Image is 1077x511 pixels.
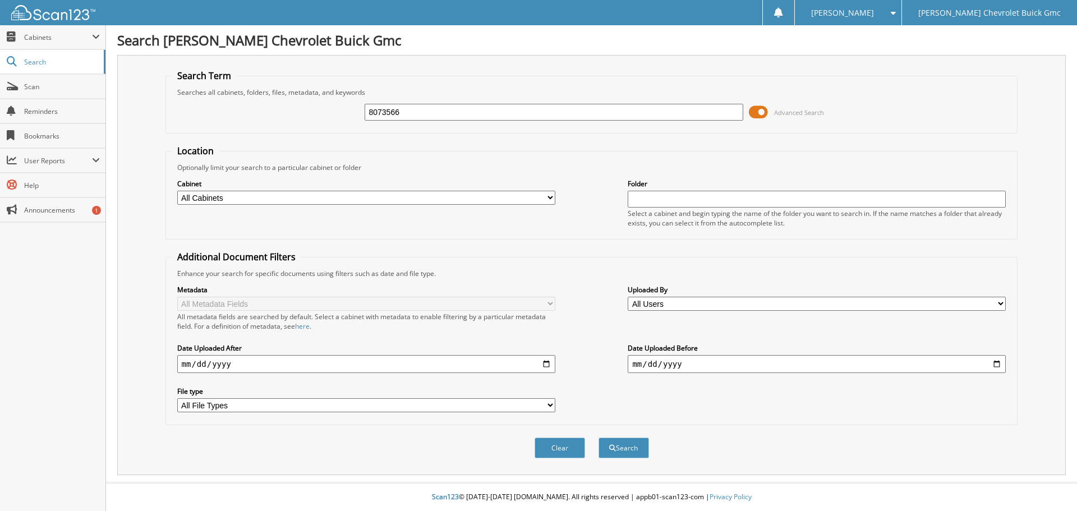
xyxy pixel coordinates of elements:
[172,145,219,157] legend: Location
[918,10,1061,16] span: [PERSON_NAME] Chevrolet Buick Gmc
[24,107,100,116] span: Reminders
[92,206,101,215] div: 1
[24,33,92,42] span: Cabinets
[172,269,1012,278] div: Enhance your search for specific documents using filters such as date and file type.
[172,251,301,263] legend: Additional Document Filters
[628,179,1006,188] label: Folder
[172,70,237,82] legend: Search Term
[432,492,459,501] span: Scan123
[811,10,874,16] span: [PERSON_NAME]
[24,205,100,215] span: Announcements
[710,492,752,501] a: Privacy Policy
[117,31,1066,49] h1: Search [PERSON_NAME] Chevrolet Buick Gmc
[11,5,95,20] img: scan123-logo-white.svg
[177,285,555,294] label: Metadata
[24,131,100,141] span: Bookmarks
[177,312,555,331] div: All metadata fields are searched by default. Select a cabinet with metadata to enable filtering b...
[24,156,92,165] span: User Reports
[774,108,824,117] span: Advanced Search
[177,386,555,396] label: File type
[628,209,1006,228] div: Select a cabinet and begin typing the name of the folder you want to search in. If the name match...
[24,82,100,91] span: Scan
[106,484,1077,511] div: © [DATE]-[DATE] [DOMAIN_NAME]. All rights reserved | appb01-scan123-com |
[628,343,1006,353] label: Date Uploaded Before
[172,88,1012,97] div: Searches all cabinets, folders, files, metadata, and keywords
[177,355,555,373] input: start
[177,179,555,188] label: Cabinet
[599,438,649,458] button: Search
[628,285,1006,294] label: Uploaded By
[628,355,1006,373] input: end
[24,181,100,190] span: Help
[295,321,310,331] a: here
[177,343,555,353] label: Date Uploaded After
[535,438,585,458] button: Clear
[172,163,1012,172] div: Optionally limit your search to a particular cabinet or folder
[24,57,98,67] span: Search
